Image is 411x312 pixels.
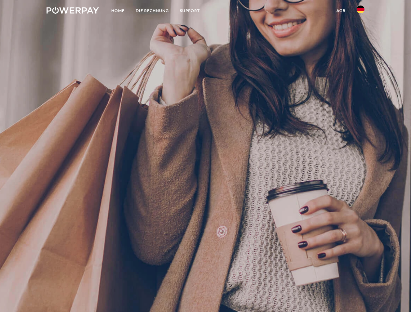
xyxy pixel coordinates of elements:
[331,5,351,17] a: agb
[47,7,99,14] img: logo-powerpay-white.svg
[130,5,174,17] a: DIE RECHNUNG
[106,5,130,17] a: Home
[357,6,364,13] img: de
[174,5,205,17] a: SUPPORT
